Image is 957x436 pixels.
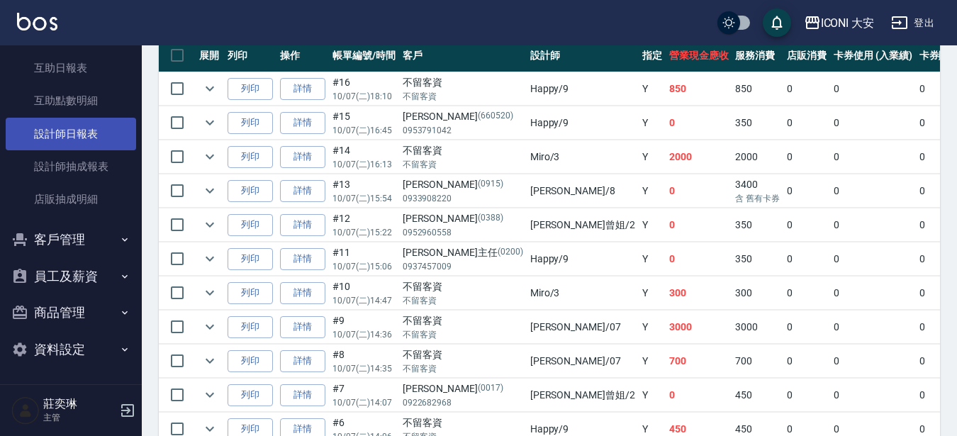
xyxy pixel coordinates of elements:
td: Y [639,140,666,174]
td: [PERSON_NAME]曾姐 /2 [527,208,639,242]
button: expand row [199,146,220,167]
img: Person [11,396,40,425]
button: expand row [199,214,220,235]
button: 列印 [228,146,273,168]
button: 員工及薪資 [6,258,136,295]
h5: 莊奕琳 [43,397,116,411]
p: 主管 [43,411,116,424]
td: 0 [830,140,916,174]
p: 10/07 (二) 15:06 [332,260,396,273]
div: ICONI 大安 [821,14,875,32]
button: 資料設定 [6,331,136,368]
button: 列印 [228,78,273,100]
td: 3000 [732,311,783,344]
td: 0 [830,379,916,412]
a: 互助點數明細 [6,84,136,117]
button: 列印 [228,282,273,304]
td: Y [639,379,666,412]
button: 列印 [228,112,273,134]
p: 10/07 (二) 16:13 [332,158,396,171]
td: 0 [666,379,732,412]
button: save [763,9,791,37]
a: 詳情 [280,282,325,304]
td: Happy /9 [527,242,639,276]
p: 含 舊有卡券 [735,192,780,205]
p: 10/07 (二) 14:36 [332,328,396,341]
th: 指定 [639,39,666,72]
div: 不留客資 [403,75,523,90]
th: 客戶 [399,39,527,72]
a: 詳情 [280,248,325,270]
td: [PERSON_NAME]曾姐 /2 [527,379,639,412]
td: #8 [329,345,399,378]
div: [PERSON_NAME]主任 [403,245,523,260]
a: 設計師日報表 [6,118,136,150]
button: expand row [199,112,220,133]
td: 350 [732,242,783,276]
div: 不留客資 [403,347,523,362]
div: [PERSON_NAME] [403,211,523,226]
td: #16 [329,72,399,106]
a: 店販抽成明細 [6,183,136,216]
p: 10/07 (二) 18:10 [332,90,396,103]
td: #9 [329,311,399,344]
td: 0 [830,106,916,140]
td: Miro /3 [527,276,639,310]
a: 詳情 [280,146,325,168]
td: 450 [732,379,783,412]
td: 300 [666,276,732,310]
td: #15 [329,106,399,140]
a: 詳情 [280,78,325,100]
div: [PERSON_NAME] [403,177,523,192]
p: 10/07 (二) 15:22 [332,226,396,239]
p: 不留客資 [403,158,523,171]
button: 登出 [885,10,940,36]
td: 2000 [732,140,783,174]
td: #12 [329,208,399,242]
td: Miro /3 [527,140,639,174]
img: Logo [17,13,57,30]
td: #13 [329,174,399,208]
td: 700 [732,345,783,378]
button: expand row [199,180,220,201]
p: 10/07 (二) 14:35 [332,362,396,375]
button: expand row [199,384,220,406]
th: 列印 [224,39,276,72]
button: expand row [199,316,220,337]
td: 0 [830,208,916,242]
p: (660520) [478,109,513,124]
p: 0933908220 [403,192,523,205]
button: 列印 [228,384,273,406]
p: (0915) [478,177,503,192]
td: 0 [783,276,830,310]
td: 3000 [666,311,732,344]
td: Y [639,311,666,344]
p: 0937457009 [403,260,523,273]
th: 帳單編號/時間 [329,39,399,72]
td: 2000 [666,140,732,174]
td: 0 [830,276,916,310]
td: 0 [783,345,830,378]
div: 不留客資 [403,279,523,294]
a: 設計師抽成報表 [6,150,136,183]
p: 不留客資 [403,362,523,375]
button: 客戶管理 [6,221,136,258]
button: 列印 [228,214,273,236]
div: 不留客資 [403,143,523,158]
button: expand row [199,350,220,371]
a: 詳情 [280,180,325,202]
button: 列印 [228,248,273,270]
div: 不留客資 [403,313,523,328]
th: 服務消費 [732,39,783,72]
td: 0 [783,379,830,412]
td: #14 [329,140,399,174]
th: 店販消費 [783,39,830,72]
div: [PERSON_NAME] [403,381,523,396]
td: 850 [666,72,732,106]
th: 卡券使用 (入業績) [830,39,916,72]
button: 列印 [228,350,273,372]
td: 850 [732,72,783,106]
td: Y [639,208,666,242]
td: Happy /9 [527,72,639,106]
td: Y [639,174,666,208]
